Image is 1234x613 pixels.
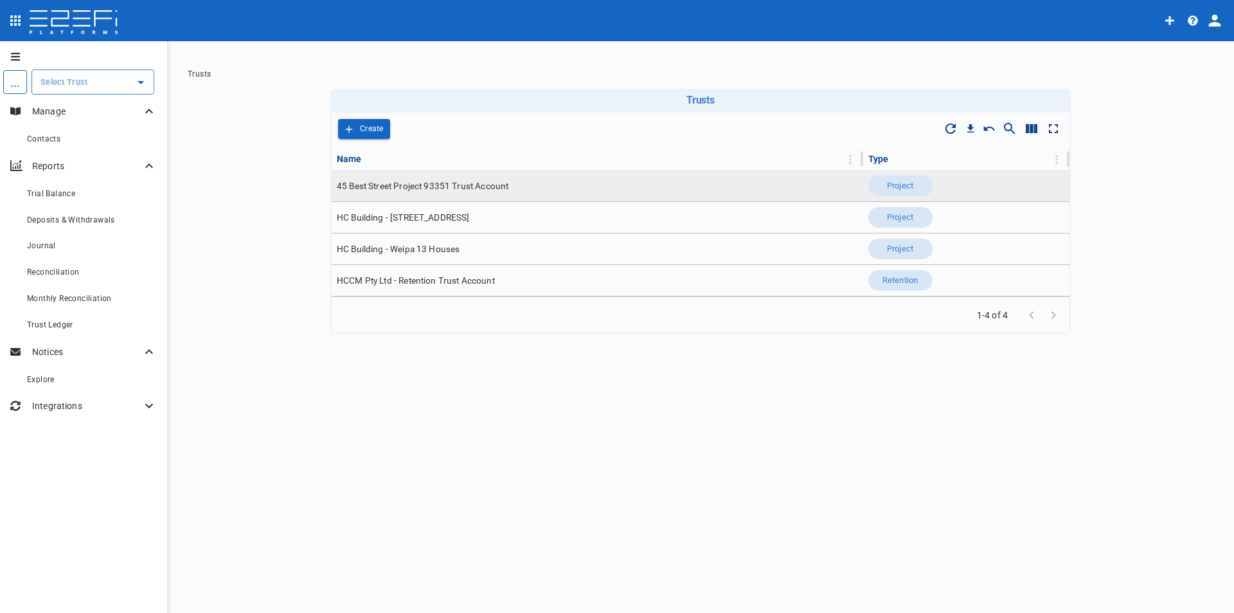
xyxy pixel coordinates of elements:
span: 45 Best Street Project 93351 Trust Account [337,180,508,192]
button: Show/Hide search [999,118,1021,140]
p: Manage [32,105,141,118]
span: Retention [875,275,925,287]
span: Contacts [27,134,60,143]
span: Project [879,180,921,192]
button: Open [132,73,150,91]
p: Reports [32,160,141,172]
span: Go to next page [1042,309,1064,321]
button: Reset Sorting [979,119,999,138]
div: Name [337,151,362,167]
span: Deposits & Withdrawals [27,215,115,224]
span: HC Building - [STREET_ADDRESS] [337,212,470,224]
span: Explore [27,375,55,384]
span: HC Building - Weipa 13 Houses [337,243,460,255]
input: Select Trust [37,75,129,89]
p: Notices [32,345,141,358]
span: Journal [27,241,56,250]
span: Project [879,243,921,255]
span: Trial Balance [27,189,75,198]
a: Trusts [188,69,211,78]
p: Create [360,122,384,136]
button: Show/Hide columns [1021,118,1042,140]
span: Add Trust [338,119,390,139]
p: Integrations [32,399,141,412]
button: Column Actions [840,149,861,170]
span: Trust Ledger [27,320,73,329]
div: Type [868,151,889,167]
span: Project [879,212,921,224]
span: Monthly Reconciliation [27,294,112,303]
span: Reconciliation [27,268,80,277]
span: Refresh Data [940,118,961,140]
nav: breadcrumb [188,69,1213,78]
span: HCCM Pty Ltd - Retention Trust Account [337,275,495,287]
h6: Trusts [335,94,1066,106]
button: Download CSV [961,120,979,138]
button: Column Actions [1046,149,1067,170]
button: Toggle full screen [1042,118,1064,140]
span: 1-4 of 4 [972,309,1013,322]
div: ... [3,70,27,94]
span: Go to previous page [1021,309,1042,321]
button: Create [338,119,390,139]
